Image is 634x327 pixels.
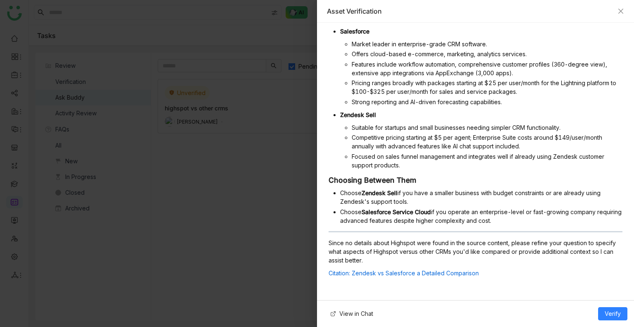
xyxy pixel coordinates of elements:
[340,28,369,35] strong: Salesforce
[352,60,622,77] li: Features include workflow automation, comprehensive customer profiles (360-degree view), extensiv...
[617,8,624,14] button: Close
[352,98,622,106] li: Strong reporting and AI-driven forecasting capabilities.
[352,79,622,96] li: Pricing ranges broadly with packages starting at $25 per user/month for the Lightning platform to...
[598,307,627,320] button: Verify
[340,111,376,118] strong: Zendesk Sell
[329,270,479,277] a: Citation: Zendesk vs Salesforce a Detailed Comparison
[352,123,622,132] li: Suitable for startups and small businesses needing simpler CRM functionality.
[327,7,613,16] div: Asset Verification
[340,189,622,206] li: Choose if you have a smaller business with budget constraints or are already using Zendesk's supp...
[352,50,622,58] li: Offers cloud-based e-commerce, marketing, analytics services.
[339,309,373,318] span: View in Chat
[362,189,397,196] strong: Zendesk Sell
[605,309,621,318] span: Verify
[324,307,380,320] button: View in Chat
[362,208,431,215] strong: Salesforce Service Cloud
[329,176,622,185] h3: Choosing Between Them
[352,152,622,169] li: Focused on sales funnel management and integrates well if already using Zendesk customer support ...
[352,133,622,150] li: Competitive pricing starting at $5 per agent; Enterprise Suite costs around $149/user/month annua...
[329,239,622,265] p: Since no details about Highspot were found in the source content, please refine your question to ...
[352,40,622,48] li: Market leader in enterprise-grade CRM software.
[340,208,622,225] li: Choose if you operate an enterprise-level or fast-growing company requiring advanced features des...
